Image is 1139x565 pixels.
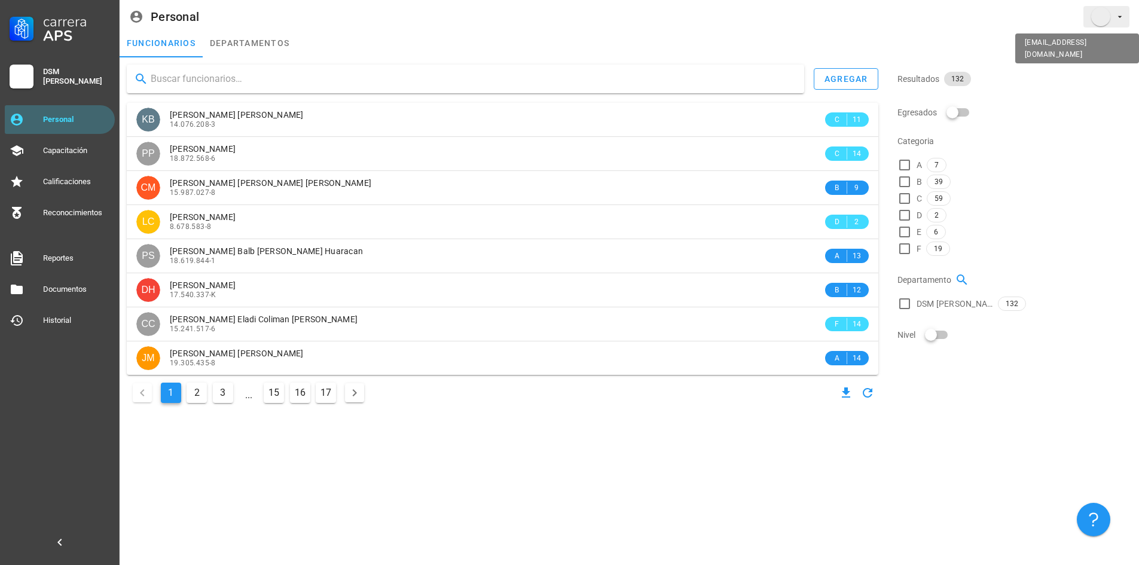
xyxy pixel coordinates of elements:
[852,148,862,160] span: 14
[136,278,160,302] div: avatar
[43,67,110,86] div: DSM [PERSON_NAME]
[239,383,258,402] span: ...
[832,216,842,228] span: D
[935,192,943,205] span: 59
[917,226,921,238] span: E
[824,74,868,84] div: agregar
[897,320,1132,349] div: Nivel
[142,346,154,370] span: JM
[264,383,284,403] button: Ir a la página 15
[43,177,110,187] div: Calificaciones
[136,244,160,268] div: avatar
[43,208,110,218] div: Reconocimientos
[897,98,1132,127] div: Egresados
[170,120,216,129] span: 14.076.208-3
[316,383,336,403] button: Ir a la página 17
[141,278,155,302] span: DH
[170,222,211,231] span: 8.678.583-8
[136,176,160,200] div: avatar
[142,210,154,234] span: LC
[5,167,115,196] a: Calificaciones
[852,318,862,330] span: 14
[951,72,964,86] span: 132
[170,256,216,265] span: 18.619.844-1
[141,176,156,200] span: CM
[151,69,795,88] input: Buscar funcionarios…
[170,359,216,367] span: 19.305.435-8
[5,244,115,273] a: Reportes
[852,216,862,228] span: 2
[917,298,993,310] span: DSM [PERSON_NAME]
[136,108,160,132] div: avatar
[187,383,207,403] button: Ir a la página 2
[832,250,842,262] span: A
[142,142,154,166] span: PP
[170,291,216,299] span: 17.540.337-K
[170,349,304,358] span: [PERSON_NAME] [PERSON_NAME]
[832,148,842,160] span: C
[43,14,110,29] div: Carrera
[832,352,842,364] span: A
[161,383,181,403] button: Página actual, página 1
[170,325,216,333] span: 15.241.517-6
[5,136,115,165] a: Capacitación
[170,110,304,120] span: [PERSON_NAME] [PERSON_NAME]
[290,383,310,403] button: Ir a la página 16
[897,265,1132,294] div: Departamento
[917,193,922,204] span: C
[170,280,236,290] span: [PERSON_NAME]
[170,154,216,163] span: 18.872.568-6
[852,182,862,194] span: 9
[136,312,160,336] div: avatar
[120,29,203,57] a: funcionarios
[935,175,943,188] span: 39
[852,250,862,262] span: 13
[170,314,358,324] span: [PERSON_NAME] Eladi Coliman [PERSON_NAME]
[151,10,199,23] div: Personal
[142,108,154,132] span: KB
[170,178,371,188] span: [PERSON_NAME] [PERSON_NAME] [PERSON_NAME]
[170,212,236,222] span: [PERSON_NAME]
[345,383,364,402] button: Página siguiente
[832,114,842,126] span: C
[852,114,862,126] span: 11
[43,316,110,325] div: Historial
[852,352,862,364] span: 14
[917,159,922,171] span: A
[141,312,155,336] span: CC
[127,380,370,406] nav: Navegación de paginación
[136,346,160,370] div: avatar
[832,182,842,194] span: B
[43,285,110,294] div: Documentos
[43,29,110,43] div: APS
[917,176,922,188] span: B
[136,142,160,166] div: avatar
[832,318,842,330] span: F
[934,242,942,255] span: 19
[142,244,154,268] span: PS
[917,243,921,255] span: F
[5,198,115,227] a: Reconocimientos
[170,246,363,256] span: [PERSON_NAME] Balb [PERSON_NAME] Huaracan
[852,284,862,296] span: 12
[934,225,938,239] span: 6
[5,105,115,134] a: Personal
[897,127,1132,155] div: Categoria
[897,65,1132,93] div: Resultados
[935,209,939,222] span: 2
[43,254,110,263] div: Reportes
[814,68,878,90] button: agregar
[43,115,110,124] div: Personal
[832,284,842,296] span: B
[43,146,110,155] div: Capacitación
[1006,297,1018,310] span: 132
[1091,7,1110,26] div: avatar
[5,306,115,335] a: Historial
[170,188,216,197] span: 15.987.027-8
[213,383,233,403] button: Ir a la página 3
[917,209,922,221] span: D
[5,275,115,304] a: Documentos
[136,210,160,234] div: avatar
[170,144,236,154] span: [PERSON_NAME]
[203,29,297,57] a: departamentos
